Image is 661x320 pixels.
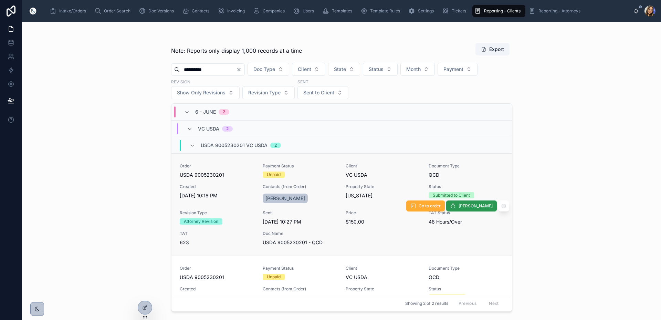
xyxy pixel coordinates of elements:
[358,5,405,17] a: Template Rules
[303,89,334,96] span: Sent to Client
[171,86,240,99] button: Select Button
[400,63,435,76] button: Select Button
[446,200,497,211] button: [PERSON_NAME]
[226,126,229,132] div: 2
[346,210,420,216] span: Price
[180,172,254,178] span: USDA 9005230201
[274,143,277,148] div: 2
[406,200,445,211] button: Go to order
[320,5,357,17] a: Templates
[180,266,254,271] span: Order
[429,266,503,271] span: Document Type
[180,5,214,17] a: Contacts
[484,8,521,14] span: Reporting - Clients
[171,79,190,85] label: Revision
[429,184,503,189] span: Status
[216,5,250,17] a: Invoicing
[180,231,254,236] span: TAT
[475,43,510,55] button: Export
[242,86,295,99] button: Select Button
[263,184,337,189] span: Contacts (from Order)
[180,274,254,281] span: USDA 9005230201
[201,142,267,149] span: USDA 9005230201 VC USDA
[251,5,290,17] a: Companies
[298,66,311,73] span: Client
[346,163,420,169] span: Client
[433,295,462,301] div: Client Revision
[248,89,281,96] span: Revision Type
[443,66,463,73] span: Payment
[429,172,439,178] span: QCD
[180,239,254,246] span: 623
[429,163,503,169] span: Document Type
[180,295,254,301] span: [DATE] 5:31 AM
[177,89,225,96] span: Show Only Revisions
[180,210,254,216] span: Revision Type
[328,63,360,76] button: Select Button
[236,67,244,72] button: Clear
[263,239,337,246] span: USDA 9005230201 - QCD
[227,8,245,14] span: Invoicing
[263,266,337,271] span: Payment Status
[419,203,441,209] span: Go to order
[369,66,384,73] span: Status
[346,274,420,281] span: VC USDA
[429,210,503,216] span: TAT Status
[472,5,525,17] a: Reporting - Clients
[346,286,420,292] span: Property State
[263,210,337,216] span: Sent
[180,184,254,189] span: Created
[538,8,580,14] span: Reporting - Attorneys
[198,125,219,132] span: VC USDA
[346,184,420,189] span: Property State
[248,63,289,76] button: Select Button
[148,8,174,14] span: Doc Versions
[265,195,305,202] span: [PERSON_NAME]
[332,8,352,14] span: Templates
[297,86,348,99] button: Select Button
[180,163,254,169] span: Order
[370,8,400,14] span: Template Rules
[48,5,91,17] a: Intake/Orders
[292,63,325,76] button: Select Button
[267,172,281,178] div: Unpaid
[263,286,337,292] span: Contacts (from Order)
[452,8,466,14] span: Tickets
[429,274,439,281] span: QCD
[433,192,470,198] div: Submitted to Client
[171,47,302,55] span: Note: Reports only display 1,000 records at a time
[263,163,337,169] span: Payment Status
[429,218,503,225] span: 48 Hours/Over
[184,218,218,225] div: Attorney Revision
[59,8,86,14] span: Intake/Orders
[363,63,398,76] button: Select Button
[346,266,420,271] span: Client
[406,5,439,17] a: Settings
[297,79,308,85] label: Sent
[180,286,254,292] span: Created
[527,5,585,17] a: Reporting - Attorneys
[267,274,281,280] div: Unpaid
[44,3,633,19] div: scrollable content
[334,66,346,73] span: State
[223,109,225,115] div: 2
[263,231,337,236] span: Doc Name
[92,5,135,17] a: Order Search
[429,286,503,292] span: Status
[192,8,209,14] span: Contacts
[440,5,471,17] a: Tickets
[253,66,275,73] span: Doc Type
[195,109,216,115] span: 6 - June
[263,194,308,203] a: [PERSON_NAME]
[418,8,434,14] span: Settings
[291,5,319,17] a: Users
[303,8,314,14] span: Users
[405,301,448,306] span: Showing 2 of 2 results
[438,63,478,76] button: Select Button
[180,192,254,199] span: [DATE] 10:18 PM
[137,5,179,17] a: Doc Versions
[459,203,493,209] span: [PERSON_NAME]
[104,8,130,14] span: Order Search
[346,218,420,225] span: $150.00
[346,172,420,178] span: VC USDA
